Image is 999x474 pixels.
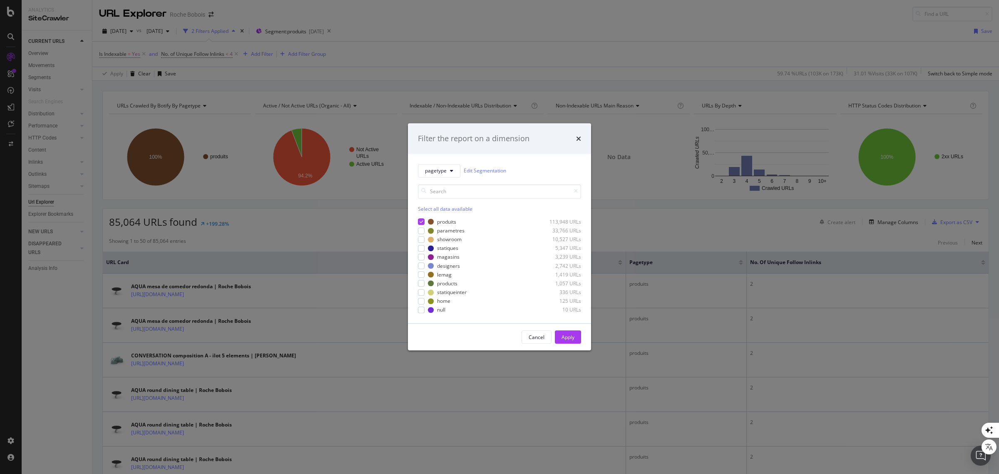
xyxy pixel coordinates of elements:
[540,245,581,252] div: 5,347 URLs
[540,280,581,287] div: 1,057 URLs
[540,289,581,296] div: 336 URLs
[540,254,581,261] div: 3,239 URLs
[562,334,574,341] div: Apply
[418,133,529,144] div: Filter the report on a dimension
[529,334,544,341] div: Cancel
[555,331,581,344] button: Apply
[540,262,581,269] div: 2,742 URLs
[418,184,581,199] input: Search
[437,218,456,225] div: produits
[971,446,991,466] div: Open Intercom Messenger
[540,271,581,278] div: 1,419 URLs
[540,227,581,234] div: 33,766 URLs
[425,167,447,174] span: pagetype
[437,236,462,243] div: showroom
[418,205,581,212] div: Select all data available
[464,167,506,175] a: Edit Segmentation
[540,307,581,314] div: 10 URLs
[437,271,452,278] div: lemag
[408,123,591,350] div: modal
[437,227,465,234] div: parametres
[540,218,581,225] div: 113,948 URLs
[437,307,445,314] div: null
[437,254,460,261] div: magasins
[437,289,467,296] div: statiqueinter
[437,297,450,304] div: home
[418,164,460,177] button: pagetype
[576,133,581,144] div: times
[437,262,460,269] div: designers
[540,236,581,243] div: 10,527 URLs
[540,297,581,304] div: 125 URLs
[522,331,552,344] button: Cancel
[437,280,457,287] div: products
[437,245,458,252] div: statiques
